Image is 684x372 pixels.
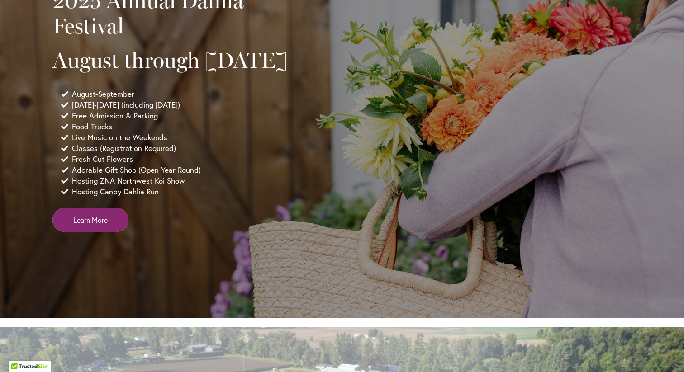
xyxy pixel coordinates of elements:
[72,110,158,121] span: Free Admission & Parking
[72,165,201,175] span: Adorable Gift Shop (Open Year Round)
[52,208,128,232] a: Learn More
[72,186,159,197] span: Hosting Canby Dahlia Run
[72,89,134,99] span: August-September
[72,132,167,143] span: Live Music on the Weekends
[72,121,112,132] span: Food Trucks
[72,99,180,110] span: [DATE]-[DATE] (including [DATE])
[72,154,133,165] span: Fresh Cut Flowers
[52,47,301,73] h2: August through [DATE]
[72,143,176,154] span: Classes (Registration Required)
[73,215,108,225] span: Learn More
[72,175,185,186] span: Hosting ZNA Northwest Koi Show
